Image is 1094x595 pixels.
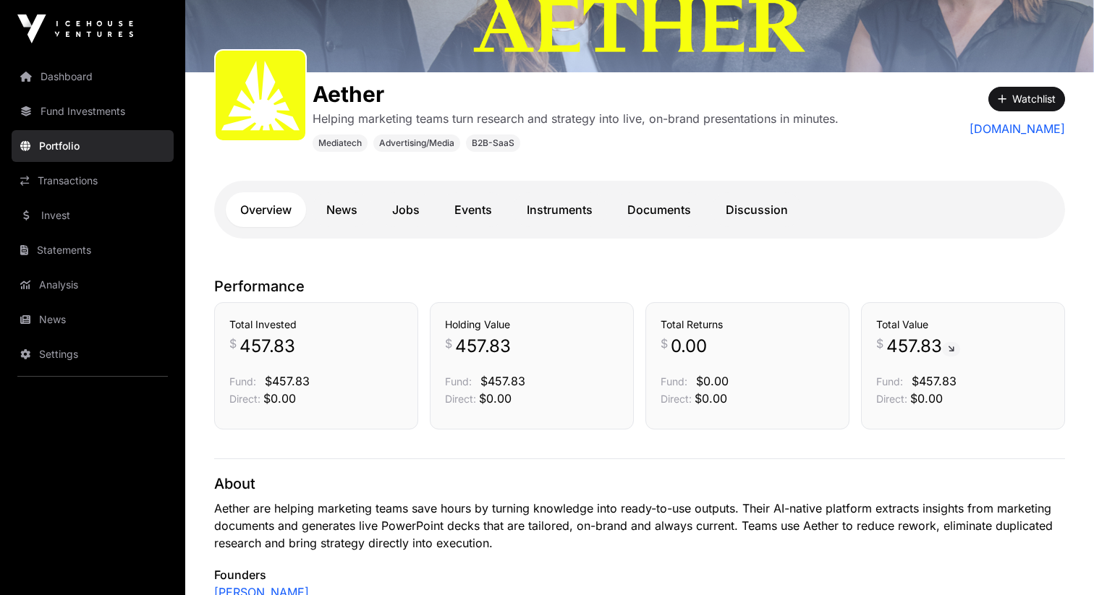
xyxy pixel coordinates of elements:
button: Watchlist [988,87,1065,111]
a: Settings [12,338,174,370]
span: $457.83 [265,374,310,388]
span: Fund: [661,375,687,388]
p: Performance [214,276,1065,296]
p: Aether are helping marketing teams save hours by turning knowledge into ready-to-use outputs. The... [214,500,1065,552]
span: 457.83 [455,335,511,358]
span: Fund: [229,375,256,388]
h3: Total Returns [661,317,834,332]
h1: Aether [313,81,839,107]
a: News [312,192,372,227]
p: Founders [214,566,1065,583]
a: Discussion [711,192,802,227]
span: 0.00 [671,335,707,358]
a: Overview [226,192,306,227]
span: Direct: [876,393,907,405]
span: $457.83 [912,374,957,388]
iframe: Chat Widget [1022,526,1094,595]
span: $ [661,335,668,352]
span: 457.83 [239,335,295,358]
p: Helping marketing teams turn research and strategy into live, on-brand presentations in minutes. [313,110,839,127]
a: Events [440,192,506,227]
span: B2B-SaaS [472,137,514,149]
span: Mediatech [318,137,362,149]
span: Direct: [661,393,692,405]
a: Documents [613,192,705,227]
span: Advertising/Media [379,137,454,149]
a: Analysis [12,269,174,301]
a: Invest [12,200,174,231]
a: Fund Investments [12,95,174,127]
h3: Total Value [876,317,1050,332]
span: Fund: [876,375,903,388]
span: $0.00 [696,374,729,388]
span: $0.00 [910,391,943,406]
span: $0.00 [695,391,727,406]
span: $ [445,335,452,352]
a: [DOMAIN_NAME] [970,120,1065,137]
nav: Tabs [226,192,1053,227]
span: $0.00 [263,391,296,406]
span: $ [876,335,883,352]
a: Dashboard [12,61,174,93]
span: Direct: [445,393,476,405]
a: Jobs [378,192,434,227]
a: Statements [12,234,174,266]
span: Fund: [445,375,472,388]
h3: Total Invested [229,317,403,332]
a: News [12,304,174,335]
span: 457.83 [886,335,960,358]
span: Direct: [229,393,260,405]
a: Portfolio [12,130,174,162]
img: Icehouse Ventures Logo [17,14,133,43]
span: $457.83 [480,374,525,388]
h3: Holding Value [445,317,619,332]
a: Transactions [12,165,174,197]
img: Aether-Icon.svg [221,56,300,134]
p: About [214,474,1065,494]
span: $0.00 [479,391,512,406]
a: Instruments [512,192,607,227]
span: $ [229,335,237,352]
